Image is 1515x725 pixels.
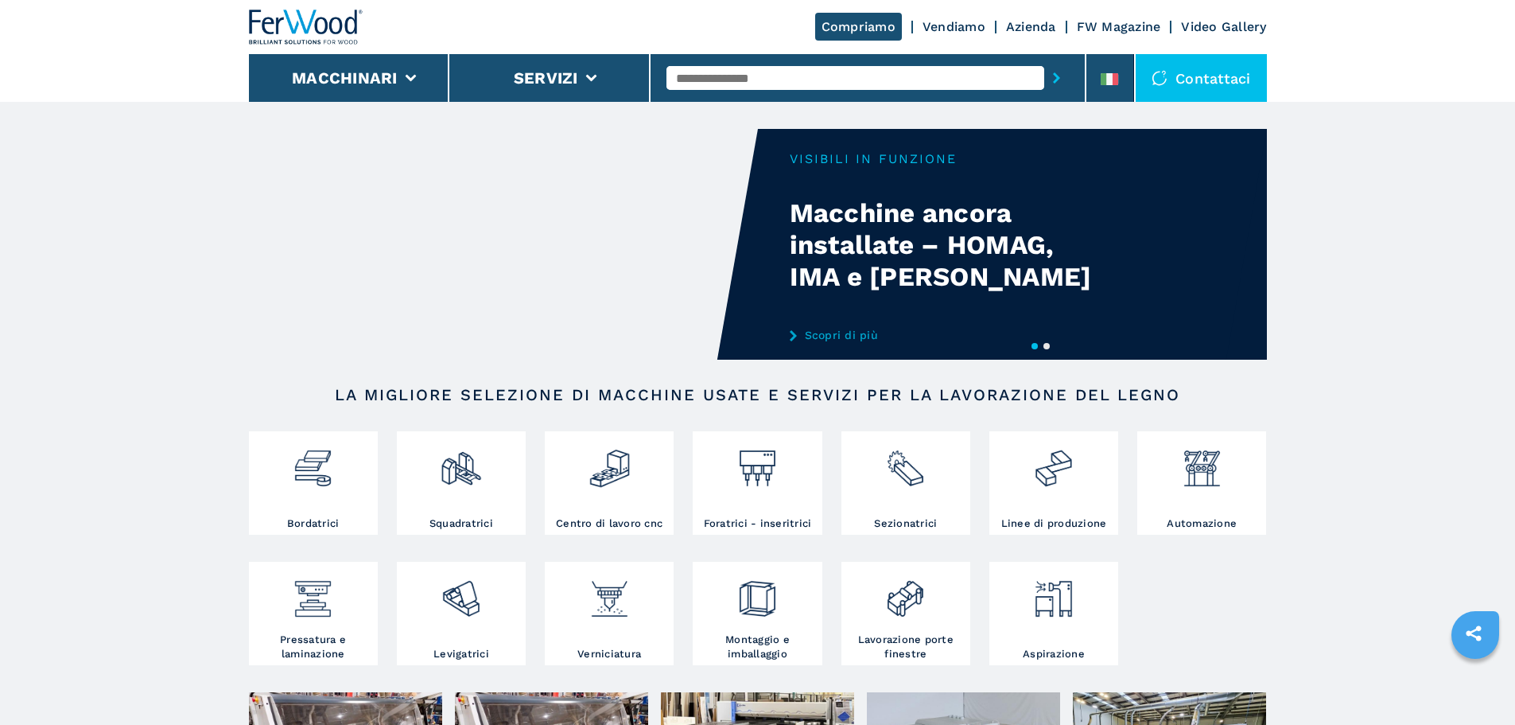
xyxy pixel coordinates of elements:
[815,13,902,41] a: Compriamo
[989,431,1118,535] a: Linee di produzione
[1006,19,1056,34] a: Azienda
[697,633,818,661] h3: Montaggio e imballaggio
[1136,54,1267,102] div: Contattaci
[253,633,374,661] h3: Pressatura e laminazione
[884,435,926,489] img: sezionatrici_2.png
[1031,343,1038,349] button: 1
[841,562,970,665] a: Lavorazione porte finestre
[989,562,1118,665] a: Aspirazione
[249,562,378,665] a: Pressatura e laminazione
[736,566,779,620] img: montaggio_imballaggio_2.png
[287,516,340,531] h3: Bordatrici
[249,129,758,360] video: Your browser does not support the video tag.
[1167,516,1237,531] h3: Automazione
[577,647,641,661] h3: Verniciatura
[397,431,526,535] a: Squadratrici
[440,435,482,489] img: squadratrici_2.png
[874,516,937,531] h3: Sezionatrici
[1023,647,1085,661] h3: Aspirazione
[589,566,631,620] img: verniciatura_1.png
[1032,566,1074,620] img: aspirazione_1.png
[1454,614,1494,653] a: sharethis
[292,68,398,88] button: Macchinari
[790,329,1101,341] a: Scopri di più
[1181,435,1223,489] img: automazione.png
[1032,435,1074,489] img: linee_di_produzione_2.png
[1137,431,1266,535] a: Automazione
[1001,516,1107,531] h3: Linee di produzione
[841,431,970,535] a: Sezionatrici
[433,647,489,661] h3: Levigatrici
[1044,60,1069,96] button: submit-button
[1077,19,1161,34] a: FW Magazine
[556,516,662,531] h3: Centro di lavoro cnc
[589,435,631,489] img: centro_di_lavoro_cnc_2.png
[249,10,363,45] img: Ferwood
[545,562,674,665] a: Verniciatura
[693,562,822,665] a: Montaggio e imballaggio
[397,562,526,665] a: Levigatrici
[440,566,482,620] img: levigatrici_2.png
[292,566,334,620] img: pressa-strettoia.png
[545,431,674,535] a: Centro di lavoro cnc
[249,431,378,535] a: Bordatrici
[736,435,779,489] img: foratrici_inseritrici_2.png
[693,431,822,535] a: Foratrici - inseritrici
[429,516,493,531] h3: Squadratrici
[704,516,812,531] h3: Foratrici - inseritrici
[292,435,334,489] img: bordatrici_1.png
[845,633,966,661] h3: Lavorazione porte finestre
[514,68,578,88] button: Servizi
[300,385,1216,404] h2: LA MIGLIORE SELEZIONE DI MACCHINE USATE E SERVIZI PER LA LAVORAZIONE DEL LEGNO
[1043,343,1050,349] button: 2
[884,566,926,620] img: lavorazione_porte_finestre_2.png
[1447,653,1503,713] iframe: Chat
[1152,70,1167,86] img: Contattaci
[923,19,985,34] a: Vendiamo
[1181,19,1266,34] a: Video Gallery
